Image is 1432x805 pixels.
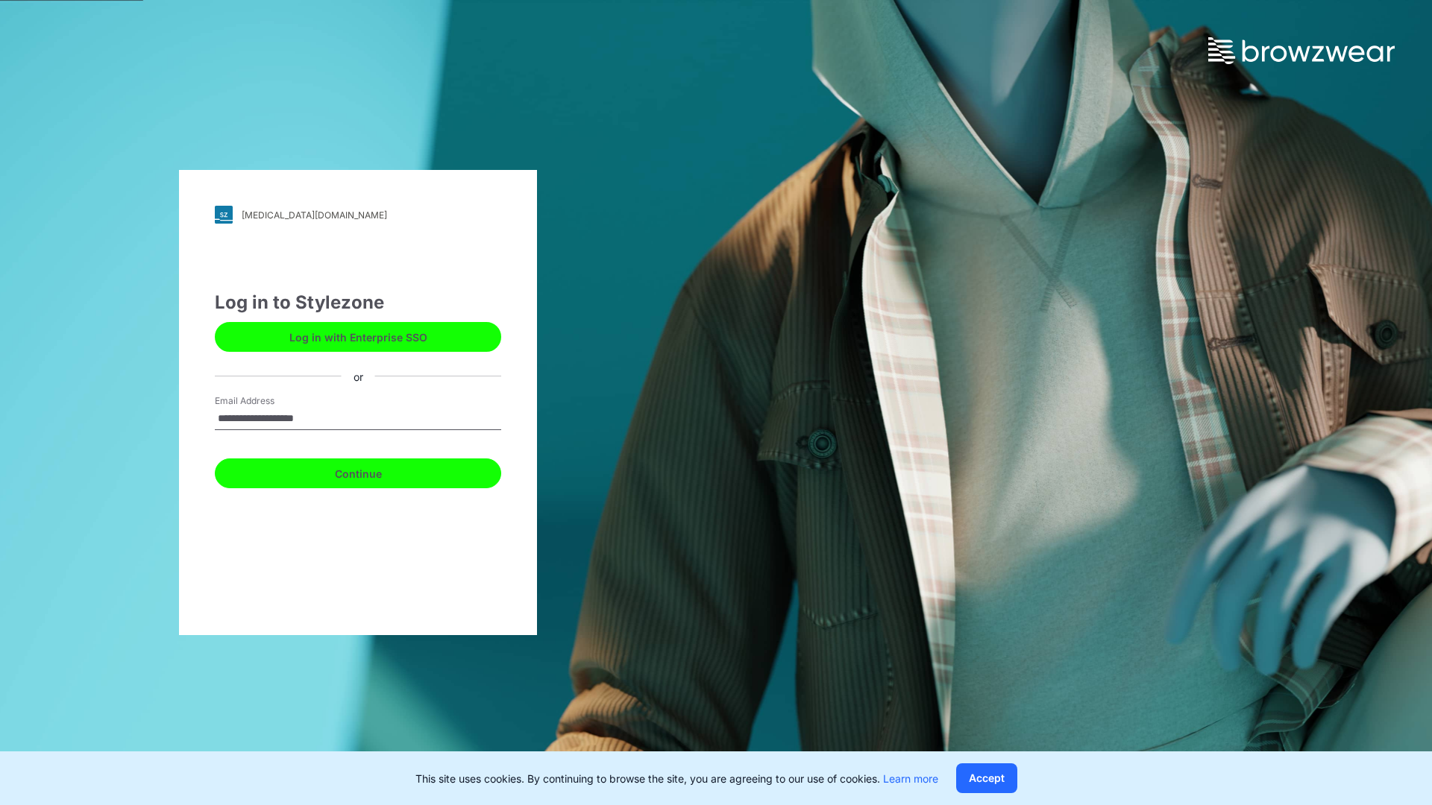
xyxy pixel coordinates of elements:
div: [MEDICAL_DATA][DOMAIN_NAME] [242,209,387,221]
img: svg+xml;base64,PHN2ZyB3aWR0aD0iMjgiIGhlaWdodD0iMjgiIHZpZXdCb3g9IjAgMCAyOCAyOCIgZmlsbD0ibm9uZSIgeG... [215,206,233,224]
div: or [342,368,375,384]
a: Learn more [883,772,938,785]
div: Log in to Stylezone [215,289,501,316]
p: This site uses cookies. By continuing to browse the site, you are agreeing to our use of cookies. [415,771,938,786]
img: browzwear-logo.73288ffb.svg [1208,37,1395,64]
label: Email Address [215,394,319,408]
button: Log in with Enterprise SSO [215,322,501,352]
a: [MEDICAL_DATA][DOMAIN_NAME] [215,206,501,224]
button: Continue [215,458,501,488]
button: Accept [956,763,1017,793]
